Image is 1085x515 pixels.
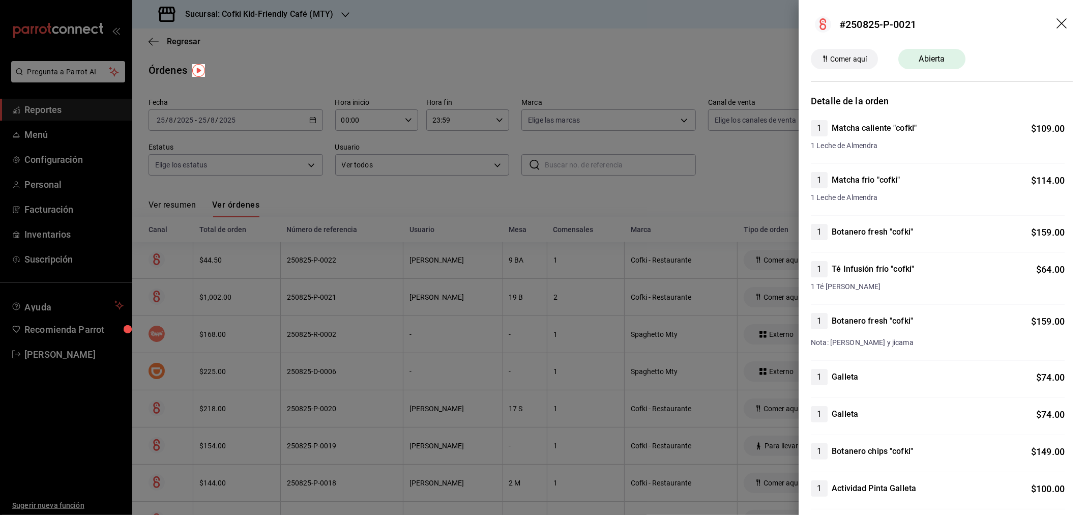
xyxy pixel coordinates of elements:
[1036,409,1065,420] span: $ 74.00
[832,174,900,186] h4: Matcha frio "cofki"
[811,174,828,186] span: 1
[1031,227,1065,238] span: $ 159.00
[832,408,858,420] h4: Galleta
[811,408,828,420] span: 1
[1031,175,1065,186] span: $ 114.00
[811,226,828,238] span: 1
[832,226,913,238] h4: Botanero fresh "cofki"
[1031,483,1065,494] span: $ 100.00
[811,338,914,347] span: Nota: [PERSON_NAME] y jicama
[839,17,916,32] div: #250825-P-0021
[811,281,1065,292] span: 1 Té [PERSON_NAME]
[811,122,828,134] span: 1
[913,53,951,65] span: Abierta
[811,482,828,495] span: 1
[832,263,914,275] h4: Té Infusión frío "cofki"
[811,94,1073,108] h3: Detalle de la orden
[832,371,858,383] h4: Galleta
[811,140,1065,151] span: 1 Leche de Almendra
[832,445,913,457] h4: Botanero chips "cofki"
[826,54,871,65] span: Comer aquí
[1036,372,1065,383] span: $ 74.00
[811,192,1065,203] span: 1 Leche de Almendra
[1031,316,1065,327] span: $ 159.00
[811,445,828,457] span: 1
[811,263,828,275] span: 1
[1036,264,1065,275] span: $ 64.00
[832,315,913,327] h4: Botanero fresh "cofki"
[1057,18,1069,31] button: drag
[192,64,205,77] img: Tooltip marker
[811,371,828,383] span: 1
[1031,123,1065,134] span: $ 109.00
[811,315,828,327] span: 1
[832,122,917,134] h4: Matcha caliente "cofki"
[1031,446,1065,457] span: $ 149.00
[832,482,916,495] h4: Actividad Pinta Galleta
